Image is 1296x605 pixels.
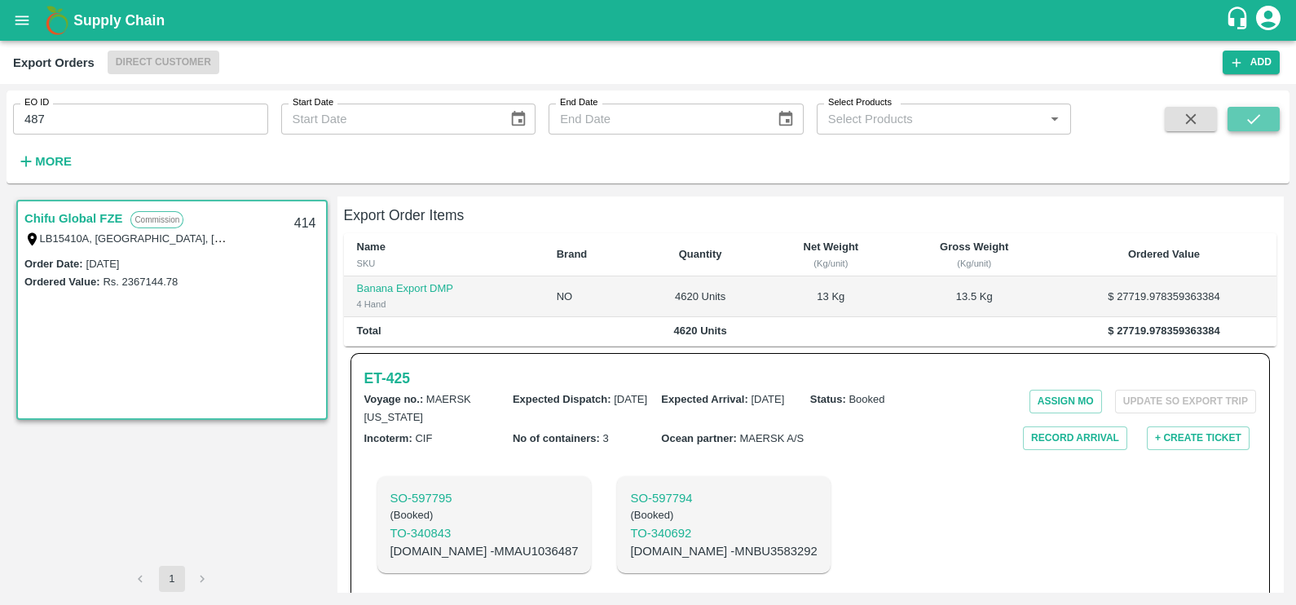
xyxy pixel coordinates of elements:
[364,367,410,390] a: ET-425
[513,393,611,405] b: Expected Dispatch :
[364,393,424,405] b: Voyage no. :
[770,104,801,135] button: Choose date
[103,276,178,288] label: Rs. 2367144.78
[13,148,76,175] button: More
[503,104,534,135] button: Choose date
[24,208,122,229] a: Chifu Global FZE
[390,542,579,560] p: [DOMAIN_NAME] - MMAU1036487
[344,204,1277,227] h6: Export Order Items
[284,205,326,243] div: 414
[364,432,412,444] b: Incoterm :
[86,258,120,270] label: [DATE]
[804,241,859,253] b: Net Weight
[630,542,817,560] p: [DOMAIN_NAME] - MNBU3583292
[1051,276,1276,317] td: $ 27719.978359363384
[661,432,737,444] b: Ocean partner :
[630,524,817,542] a: TO-340692
[557,248,588,260] b: Brand
[41,4,73,37] img: logo
[24,96,49,109] label: EO ID
[1044,108,1065,130] button: Open
[765,276,897,317] td: 13 Kg
[40,232,554,245] label: LB15410A, [GEOGRAPHIC_DATA], [GEOGRAPHIC_DATA], [GEOGRAPHIC_DATA], [GEOGRAPHIC_DATA]
[73,12,165,29] b: Supply Chain
[357,325,381,337] b: Total
[35,155,72,168] strong: More
[661,393,747,405] b: Expected Arrival :
[357,241,386,253] b: Name
[549,104,764,135] input: End Date
[849,393,884,405] span: Booked
[778,256,884,271] div: (Kg/unit)
[828,96,892,109] label: Select Products
[630,489,817,507] p: SO- 597794
[910,256,1038,271] div: (Kg/unit)
[357,281,531,297] p: Banana Export DMP
[630,489,817,507] a: SO-597794
[364,393,471,423] span: MAERSK [US_STATE]
[13,104,268,135] input: Enter EO ID
[73,9,1225,32] a: Supply Chain
[281,104,496,135] input: Start Date
[630,524,817,542] p: TO- 340692
[159,566,185,592] button: page 1
[24,258,83,270] label: Order Date :
[390,524,579,542] p: TO- 340843
[130,211,183,228] p: Commission
[390,524,579,542] a: TO-340843
[357,256,531,271] div: SKU
[390,489,579,507] p: SO- 597795
[1147,426,1250,450] button: + Create Ticket
[739,432,804,444] span: MAERSK A/S
[390,507,579,523] h6: ( Booked )
[126,566,218,592] nav: pagination navigation
[674,325,727,337] b: 4620 Units
[614,393,647,405] span: [DATE]
[751,393,784,405] span: [DATE]
[1029,390,1102,413] button: Assign MO
[357,297,531,311] div: 4 Hand
[602,432,608,444] span: 3
[1223,51,1280,74] button: Add
[1023,426,1127,450] button: Record Arrival
[544,276,636,317] td: NO
[810,393,846,405] b: Status :
[1225,6,1254,35] div: customer-support
[630,507,817,523] h6: ( Booked )
[1108,325,1219,337] b: $ 27719.978359363384
[679,248,722,260] b: Quantity
[364,367,410,390] h6: ET- 425
[822,108,1040,130] input: Select Products
[13,52,95,73] div: Export Orders
[897,276,1051,317] td: 13.5 Kg
[1128,248,1200,260] b: Ordered Value
[1254,3,1283,38] div: account of current user
[390,489,579,507] a: SO-597795
[560,96,597,109] label: End Date
[415,432,432,444] span: CIF
[513,432,600,444] b: No of containers :
[636,276,765,317] td: 4620 Units
[293,96,333,109] label: Start Date
[940,241,1008,253] b: Gross Weight
[24,276,99,288] label: Ordered Value:
[3,2,41,39] button: open drawer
